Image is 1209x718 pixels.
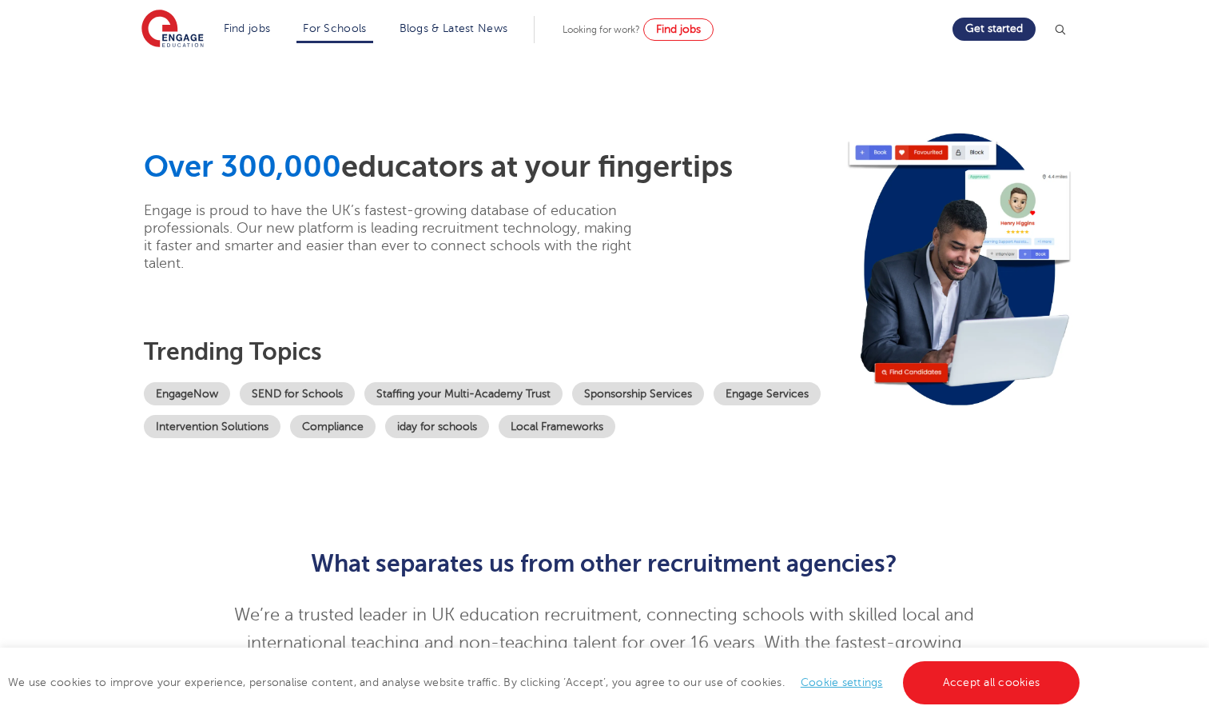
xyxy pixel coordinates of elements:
[801,676,883,688] a: Cookie settings
[144,149,837,185] h1: educators at your fingertips
[643,18,714,41] a: Find jobs
[385,415,489,438] a: iday for schools
[714,382,821,405] a: Engage Services
[903,661,1080,704] a: Accept all cookies
[144,415,280,438] a: Intervention Solutions
[224,22,271,34] a: Find jobs
[563,24,640,35] span: Looking for work?
[141,10,204,50] img: Engage Education
[144,201,635,272] p: Engage is proud to have the UK’s fastest-growing database of education professionals. Our new pla...
[572,382,704,405] a: Sponsorship Services
[240,382,355,405] a: SEND for Schools
[364,382,563,405] a: Staffing your Multi-Academy Trust
[144,337,837,366] h3: Trending topics
[400,22,508,34] a: Blogs & Latest News
[303,22,366,34] a: For Schools
[845,121,1073,418] img: Image for: Looking for staff
[144,150,341,184] span: Over 300,000
[213,550,996,577] h2: What separates us from other recruitment agencies?
[144,382,230,405] a: EngageNow
[290,415,376,438] a: Compliance
[952,18,1036,41] a: Get started
[656,23,701,35] span: Find jobs
[499,415,615,438] a: Local Frameworks
[8,676,1084,688] span: We use cookies to improve your experience, personalise content, and analyse website traffic. By c...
